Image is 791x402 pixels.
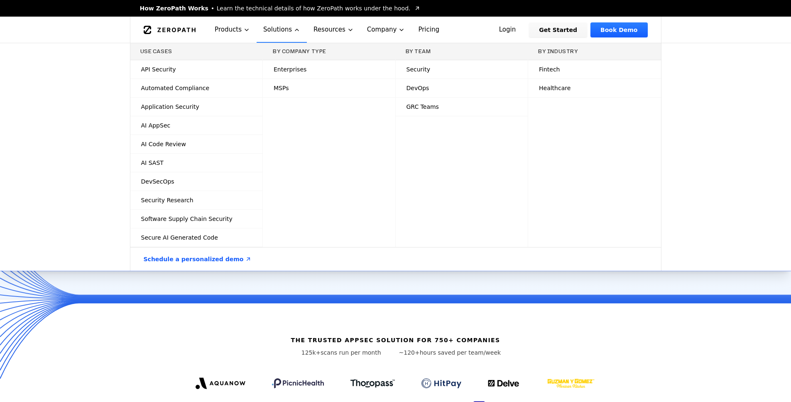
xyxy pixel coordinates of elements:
[141,121,171,130] span: AI AppSec
[141,65,176,74] span: API Security
[407,84,429,92] span: DevOps
[529,22,587,37] a: Get Started
[301,349,321,356] span: 125k+
[406,48,518,55] h3: By Team
[141,177,174,186] span: DevSecOps
[350,379,395,387] img: Thoropass
[141,159,164,167] span: AI SAST
[273,48,385,55] h3: By Company Type
[528,60,661,78] a: Fintech
[407,103,439,111] span: GRC Teams
[396,60,528,78] a: Security
[546,373,595,393] img: GYG
[399,349,420,356] span: ~120+
[208,17,257,43] button: Products
[130,191,263,209] a: Security Research
[307,17,360,43] button: Resources
[539,84,571,92] span: Healthcare
[539,65,560,74] span: Fintech
[130,135,263,153] a: AI Code Review
[134,248,262,271] a: Schedule a personalized demo
[399,348,501,357] p: hours saved per team/week
[407,65,431,74] span: Security
[130,79,263,97] a: Automated Compliance
[263,79,395,97] a: MSPs
[140,4,208,12] span: How ZeroPath Works
[140,48,253,55] h3: Use Cases
[130,154,263,172] a: AI SAST
[360,17,412,43] button: Company
[141,233,218,242] span: Secure AI Generated Code
[274,84,289,92] span: MSPs
[396,79,528,97] a: DevOps
[130,210,263,228] a: Software Supply Chain Security
[130,172,263,191] a: DevSecOps
[130,98,263,116] a: Application Security
[141,196,193,204] span: Security Research
[140,4,421,12] a: How ZeroPath WorksLearn the technical details of how ZeroPath works under the hood.
[590,22,647,37] a: Book Demo
[141,103,199,111] span: Application Security
[217,4,411,12] span: Learn the technical details of how ZeroPath works under the hood.
[130,116,263,135] a: AI AppSec
[411,17,446,43] a: Pricing
[257,17,307,43] button: Solutions
[291,336,500,344] h6: The trusted AppSec solution for 750+ companies
[528,79,661,97] a: Healthcare
[290,348,392,357] p: scans run per month
[130,228,263,247] a: Secure AI Generated Code
[141,140,186,148] span: AI Code Review
[130,17,661,43] nav: Global
[263,60,395,78] a: Enterprises
[538,48,651,55] h3: By Industry
[396,98,528,116] a: GRC Teams
[130,60,263,78] a: API Security
[141,84,210,92] span: Automated Compliance
[274,65,306,74] span: Enterprises
[141,215,233,223] span: Software Supply Chain Security
[489,22,526,37] a: Login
